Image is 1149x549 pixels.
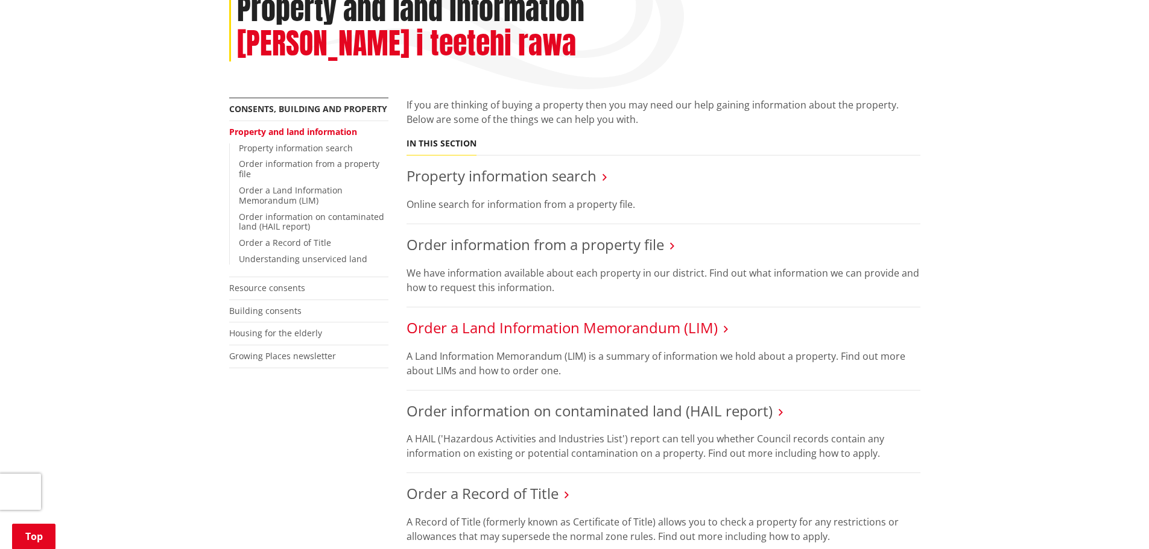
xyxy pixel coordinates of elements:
a: Order a Land Information Memorandum (LIM) [407,318,718,337]
p: Online search for information from a property file. [407,197,920,212]
a: Resource consents [229,282,305,293]
a: Order a Record of Title [407,483,559,503]
a: Property information search [407,166,597,186]
iframe: Messenger Launcher [1094,498,1137,542]
p: If you are thinking of buying a property then you may need our help gaining information about the... [407,98,920,127]
a: Housing for the elderly [229,327,322,339]
a: Order information on contaminated land (HAIL report) [239,211,384,233]
h5: In this section [407,139,476,149]
h2: [PERSON_NAME] i teetehi rawa [237,27,576,61]
a: Order a Land Information Memorandum (LIM) [239,184,343,206]
a: Growing Places newsletter [229,350,336,362]
a: Property information search [239,142,353,154]
p: A HAIL ('Hazardous Activities and Industries List') report can tell you whether Council records c... [407,431,920,460]
a: Order information from a property file [239,158,379,180]
a: Consents, building and property [229,103,387,115]
a: Order information on contaminated land (HAIL report) [407,401,773,421]
a: Building consents [229,305,302,316]
p: A Record of Title (formerly known as Certificate of Title) allows you to check a property for any... [407,515,920,544]
a: Understanding unserviced land [239,253,367,265]
a: Order a Record of Title [239,237,331,248]
a: Order information from a property file [407,234,664,254]
a: Property and land information [229,126,357,137]
p: We have information available about each property in our district. Find out what information we c... [407,266,920,295]
p: A Land Information Memorandum (LIM) is a summary of information we hold about a property. Find ou... [407,349,920,378]
a: Top [12,524,55,549]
